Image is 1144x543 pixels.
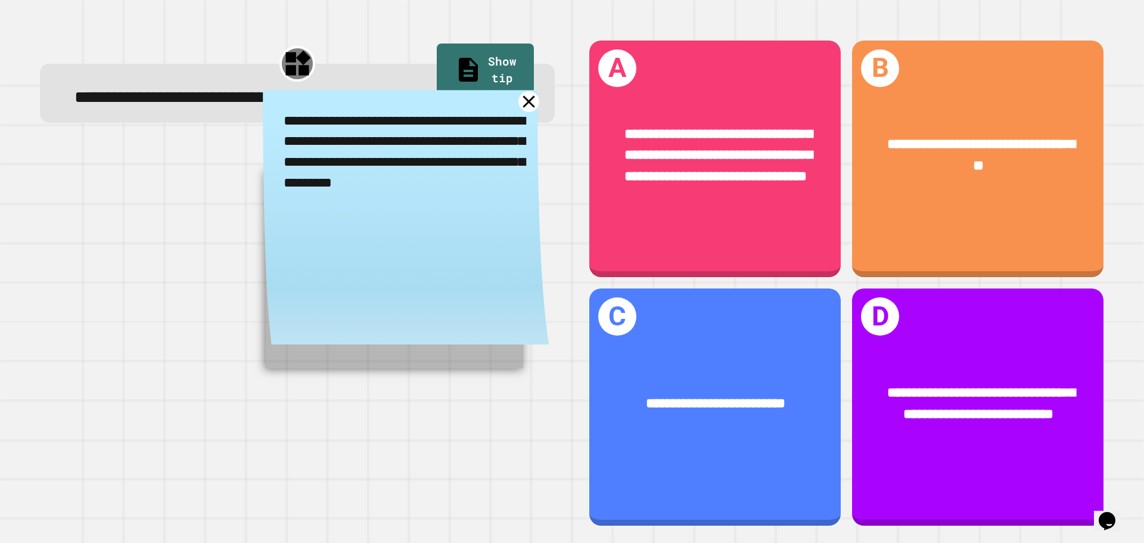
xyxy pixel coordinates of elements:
h1: C [598,297,636,336]
a: Show tip [437,44,534,98]
h1: A [598,49,636,88]
h1: D [861,297,899,336]
h1: B [861,49,899,88]
iframe: chat widget [1094,495,1132,531]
